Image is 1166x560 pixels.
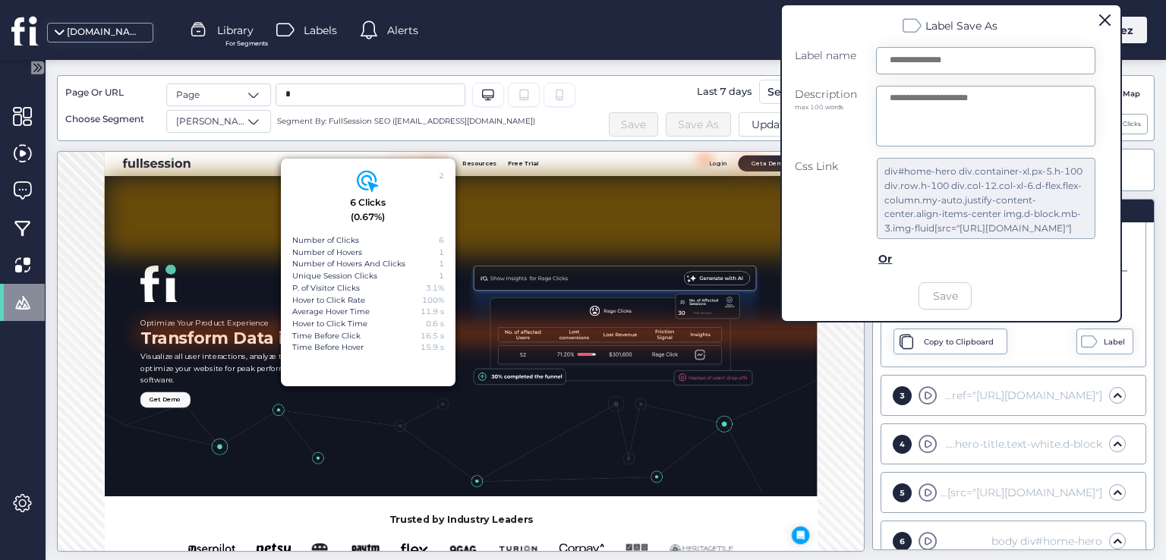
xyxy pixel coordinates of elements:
[422,294,444,307] div: 100%
[439,258,444,270] div: 1
[292,294,365,307] div: Hover to Click Rate
[292,330,361,342] div: Time Before Click
[795,158,862,239] div: Css Link
[656,11,714,39] a: Pricing
[73,232,149,310] img: FullSession
[607,17,638,32] span: Blog
[67,25,143,39] div: [DOMAIN_NAME]
[825,17,888,32] span: Free Trial
[521,11,589,39] a: Services
[73,363,599,403] h2: Transform Data into Decisions
[217,22,254,39] span: Library
[304,22,337,39] span: Labels
[73,493,175,525] a: Get Demo
[795,47,861,74] div: Label name
[292,318,367,330] div: Hover to Click Time
[714,218,748,252] div: 2
[73,408,720,481] p: Visualize all user interactions, analyze trends and patterns with laser precision and optimize yo...
[292,270,377,282] div: Unique Session Clicks
[292,282,360,294] div: P. of Visitor Clicks
[421,341,444,354] div: 15.9 s
[439,247,444,259] div: 1
[73,340,336,363] span: Optimize Your Product Experience
[36,10,178,41] img: FullSession
[292,258,405,270] div: Number of Hovers And Clicks
[726,11,807,39] a: Resources
[421,330,444,342] div: 16.5 s
[292,341,364,354] div: Time Before Hover
[795,86,861,102] div: Description
[351,210,385,225] div: (0.67%)
[292,306,370,318] div: Average Hover Time
[925,17,997,34] div: Label Save As
[877,158,1095,239] div: div#home-hero div.container-xl.px-5.h-100 div.row.h-100 div.col-12.col-xl-6.d-flex.flex-column.my...
[439,270,444,282] div: 1
[662,17,708,32] span: Pricing
[439,234,444,247] div: 6
[292,234,359,247] div: Number of Clicks
[601,11,644,39] a: Blog
[292,247,362,259] div: Number of Hovers
[350,196,386,210] div: 6 Clicks
[819,11,894,39] a: Free Trial
[439,170,444,182] div: 2
[878,250,893,267] div: Or
[55,344,89,379] div: 4
[919,282,972,310] button: Save
[426,318,444,330] div: 0.6 s
[426,282,444,294] div: 3.1%
[733,17,801,32] span: Resources
[421,306,444,318] div: 11.9 s
[527,17,583,32] span: Services
[225,39,268,49] span: For Segments
[387,22,418,39] span: Alerts
[795,102,861,112] div: max 100 words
